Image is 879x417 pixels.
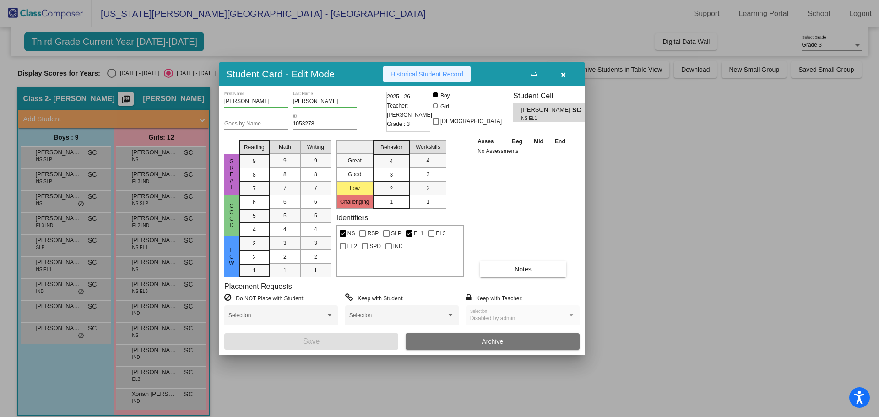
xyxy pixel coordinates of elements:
span: 2025 - 26 [387,92,410,101]
span: Workskills [416,143,440,151]
label: Identifiers [336,213,368,222]
span: 6 [283,198,287,206]
span: 2 [314,253,317,261]
div: Boy [440,92,450,100]
span: Writing [307,143,324,151]
span: [PERSON_NAME] [PERSON_NAME] [521,105,572,115]
span: SPD [369,241,381,252]
span: Low [228,247,236,266]
span: NS [347,228,355,239]
span: 2 [283,253,287,261]
label: Placement Requests [224,282,292,291]
label: = Keep with Student: [345,293,404,303]
span: 1 [314,266,317,275]
span: Math [279,143,291,151]
label: = Do NOT Place with Student: [224,293,304,303]
span: 7 [314,184,317,192]
span: 4 [426,157,429,165]
button: Save [224,333,398,350]
input: Enter ID [293,121,357,127]
span: 7 [283,184,287,192]
span: SLP [391,228,402,239]
span: Archive [482,338,504,345]
span: 1 [253,266,256,275]
span: EL3 [436,228,445,239]
span: Teacher: [PERSON_NAME] [387,101,432,119]
span: 3 [390,171,393,179]
span: Grade : 3 [387,119,410,129]
span: Notes [515,265,532,273]
span: 1 [283,266,287,275]
span: 2 [426,184,429,192]
span: Reading [244,143,265,152]
button: Notes [480,261,566,277]
span: 4 [390,157,393,165]
h3: Student Card - Edit Mode [226,68,335,80]
th: Beg [506,136,528,146]
div: Girl [440,103,449,111]
span: 5 [253,212,256,220]
span: 4 [253,226,256,234]
span: Historical Student Record [391,70,463,78]
span: 4 [314,225,317,233]
span: 6 [314,198,317,206]
th: Asses [475,136,506,146]
th: End [549,136,571,146]
span: 5 [314,211,317,220]
span: 7 [253,184,256,193]
span: 9 [283,157,287,165]
span: Good [228,203,236,228]
span: 3 [426,170,429,179]
span: 4 [283,225,287,233]
span: 8 [283,170,287,179]
span: EL1 [414,228,423,239]
span: 3 [283,239,287,247]
span: 1 [390,198,393,206]
button: Archive [406,333,580,350]
span: 8 [253,171,256,179]
span: NS EL1 [521,115,566,122]
h3: Student Cell [513,92,593,100]
td: No Assessments [475,146,571,156]
span: Great [228,158,236,190]
span: 6 [253,198,256,206]
span: EL2 [347,241,357,252]
span: SC [572,105,585,115]
span: 5 [283,211,287,220]
button: Historical Student Record [383,66,471,82]
span: 2 [253,253,256,261]
span: Disabled by admin [470,315,515,321]
span: 3 [314,239,317,247]
span: RSP [367,228,379,239]
span: 9 [253,157,256,165]
span: 1 [426,198,429,206]
th: Mid [528,136,549,146]
span: Behavior [380,143,402,152]
span: 2 [390,184,393,193]
span: [DEMOGRAPHIC_DATA] [440,116,502,127]
span: IND [393,241,403,252]
span: 3 [253,239,256,248]
label: = Keep with Teacher: [466,293,523,303]
span: 9 [314,157,317,165]
span: Save [303,337,320,345]
input: goes by name [224,121,288,127]
span: 8 [314,170,317,179]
